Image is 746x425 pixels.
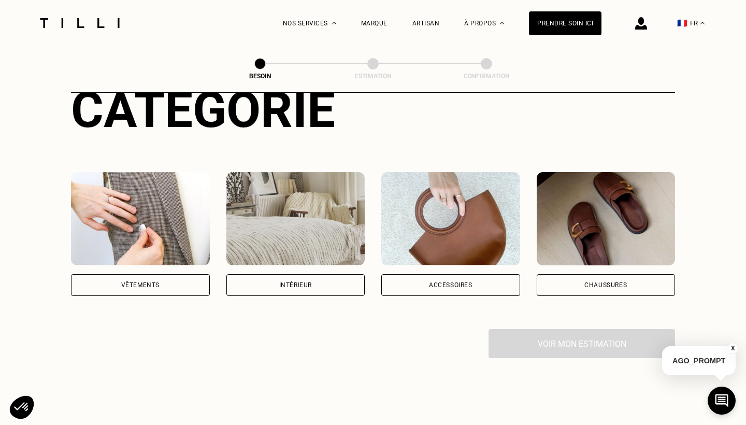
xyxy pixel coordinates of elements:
img: icône connexion [635,17,647,30]
div: Intérieur [279,282,312,288]
img: menu déroulant [700,22,705,24]
span: 🇫🇷 [677,18,687,28]
img: Menu déroulant [332,22,336,24]
div: Catégorie [71,81,675,139]
a: Artisan [412,20,440,27]
a: Prendre soin ici [529,11,601,35]
img: Vêtements [71,172,210,265]
img: Accessoires [381,172,520,265]
img: Intérieur [226,172,365,265]
button: X [728,343,738,354]
div: Chaussures [584,282,627,288]
img: Menu déroulant à propos [500,22,504,24]
img: Chaussures [537,172,676,265]
p: AGO_PROMPT [662,346,736,375]
div: Accessoires [429,282,472,288]
div: Confirmation [435,73,538,80]
div: Estimation [321,73,425,80]
img: Logo du service de couturière Tilli [36,18,123,28]
div: Besoin [208,73,312,80]
div: Vêtements [121,282,160,288]
a: Marque [361,20,388,27]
